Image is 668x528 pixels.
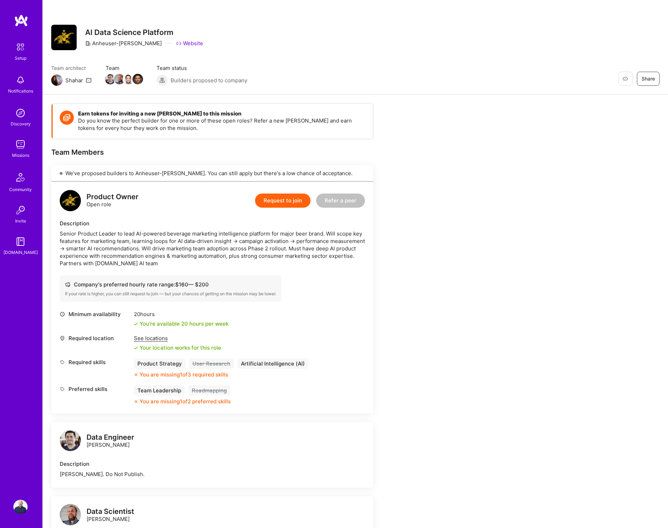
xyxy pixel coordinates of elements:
[85,28,203,37] h3: AI Data Science Platform
[9,186,32,193] div: Community
[171,77,247,84] span: Builders proposed to company
[134,346,138,350] i: icon Check
[140,398,231,405] div: You are missing 1 of 2 preferred skills
[87,508,134,523] div: [PERSON_NAME]
[51,25,77,50] img: Company Logo
[60,310,130,318] div: Minimum availability
[60,360,65,365] i: icon Tag
[188,385,230,396] div: Roadmapping
[13,137,28,152] img: teamwork
[13,235,28,249] img: guide book
[15,54,26,62] div: Setup
[156,64,247,72] span: Team status
[637,72,660,86] button: Share
[60,312,65,317] i: icon Clock
[115,73,124,85] a: Team Member Avatar
[51,165,373,182] div: We've proposed builders to Anheuser-[PERSON_NAME]. You can still apply but there's a low chance o...
[123,74,134,84] img: Team Member Avatar
[60,230,365,267] div: Senior Product Leader to lead AI-powered beverage marketing intelligence platform for major beer ...
[316,194,365,208] button: Refer a peer
[60,190,81,211] img: logo
[4,249,38,256] div: [DOMAIN_NAME]
[105,74,116,84] img: Team Member Avatar
[106,64,142,72] span: Team
[134,373,138,377] i: icon CloseOrange
[65,291,276,297] div: If your rate is higher, you can still request to join — but your chances of getting on the missio...
[60,504,81,527] a: logo
[114,74,125,84] img: Team Member Avatar
[134,334,221,342] div: See locations
[134,320,229,327] div: You're available 20 hours per week
[60,336,65,341] i: icon Location
[11,120,31,127] div: Discovery
[78,111,366,117] h4: Earn tokens for inviting a new [PERSON_NAME] to this mission
[13,40,28,54] img: setup
[134,399,138,404] i: icon CloseOrange
[87,508,134,515] div: Data Scientist
[65,282,70,287] i: icon Cash
[12,169,29,186] img: Community
[12,152,29,159] div: Missions
[140,371,228,378] div: You are missing 1 of 3 required skills
[134,310,229,318] div: 20 hours
[60,385,130,393] div: Preferred skills
[51,148,373,157] div: Team Members
[189,358,234,369] div: User Research
[60,358,130,366] div: Required skills
[642,75,655,82] span: Share
[13,500,28,514] img: User Avatar
[622,76,628,82] i: icon EyeClosed
[14,14,28,27] img: logo
[60,430,81,453] a: logo
[134,358,185,369] div: Product Strategy
[65,281,276,288] div: Company's preferred hourly rate range: $ 160 — $ 200
[134,322,138,326] i: icon Check
[255,194,311,208] button: Request to join
[106,73,115,85] a: Team Member Avatar
[12,500,29,514] a: User Avatar
[87,193,138,208] div: Open role
[65,77,83,84] div: Shahar
[13,203,28,217] img: Invite
[60,111,74,125] img: Token icon
[87,193,138,201] div: Product Owner
[60,470,365,478] div: [PERSON_NAME]. Do Not Publish.
[51,75,63,86] img: Team Architect
[51,64,91,72] span: Team architect
[8,87,33,95] div: Notifications
[124,73,133,85] a: Team Member Avatar
[86,77,91,83] i: icon Mail
[15,217,26,225] div: Invite
[132,74,143,84] img: Team Member Avatar
[60,220,365,227] div: Description
[60,334,130,342] div: Required location
[176,40,203,47] a: Website
[237,358,308,369] div: Artificial Intelligence (AI)
[85,41,91,46] i: icon CompanyGray
[60,460,365,468] div: Description
[60,430,81,451] img: logo
[60,386,65,392] i: icon Tag
[13,106,28,120] img: discovery
[87,434,134,441] div: Data Engineer
[78,117,366,132] p: Do you know the perfect builder for one or more of these open roles? Refer a new [PERSON_NAME] an...
[85,40,162,47] div: Anheuser-[PERSON_NAME]
[60,504,81,525] img: logo
[134,344,221,351] div: Your location works for this role
[156,75,168,86] img: Builders proposed to company
[133,73,142,85] a: Team Member Avatar
[87,434,134,449] div: [PERSON_NAME]
[13,73,28,87] img: bell
[134,385,185,396] div: Team Leadership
